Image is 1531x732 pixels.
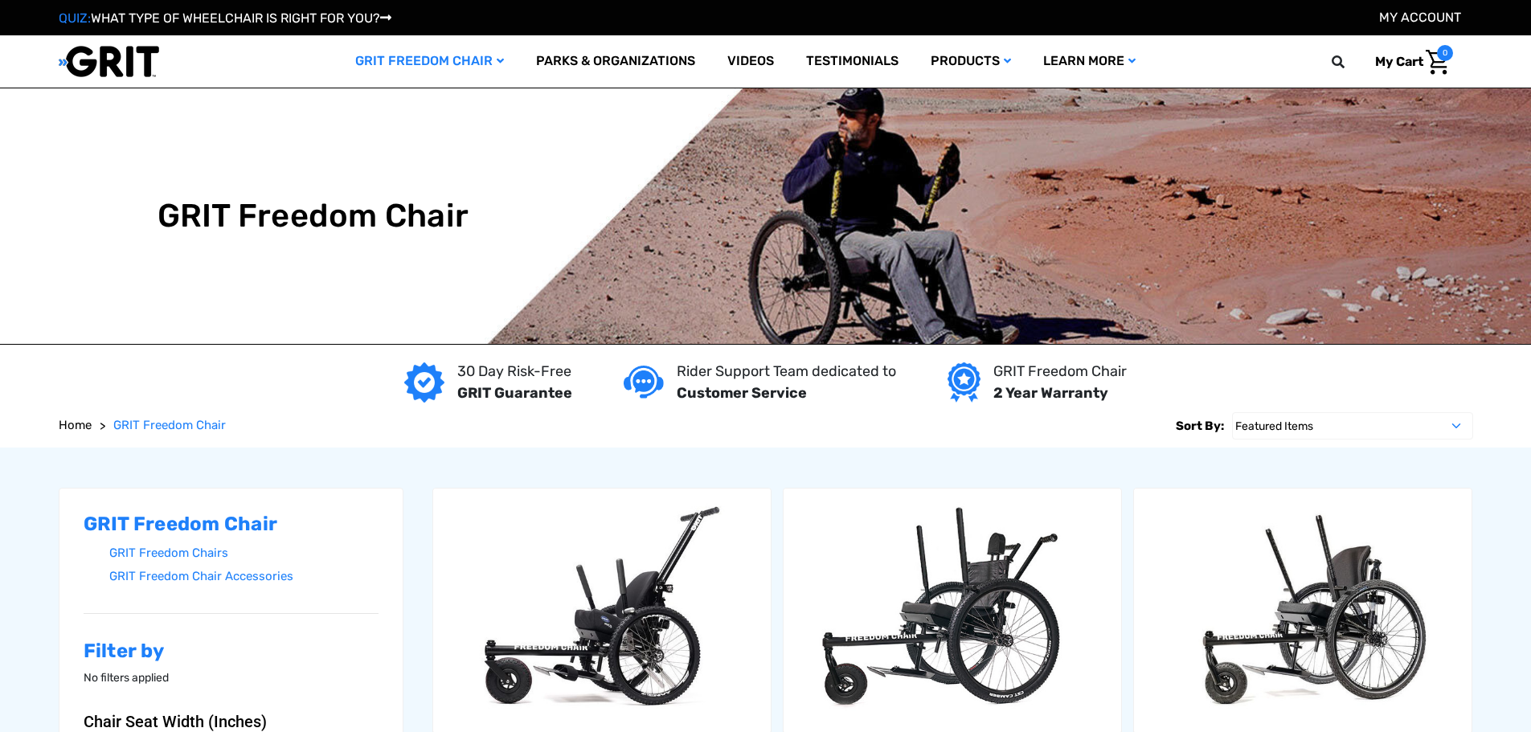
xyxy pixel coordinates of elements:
button: Chair Seat Width (Inches) [84,712,379,731]
a: GRIT Freedom Chair [339,35,520,88]
span: 0 [1437,45,1453,61]
a: Home [59,416,92,435]
img: GRIT Guarantee [404,362,444,403]
a: GRIT Freedom Chair Accessories [109,565,379,588]
a: Videos [711,35,790,88]
p: Rider Support Team dedicated to [677,361,896,382]
p: 30 Day Risk-Free [457,361,572,382]
span: Chair Seat Width (Inches) [84,712,267,731]
a: QUIZ:WHAT TYPE OF WHEELCHAIR IS RIGHT FOR YOU? [59,10,391,26]
strong: Customer Service [677,384,807,402]
a: Account [1379,10,1461,25]
img: GRIT Freedom Chair Pro: the Pro model shown including contoured Invacare Matrx seatback, Spinergy... [1134,498,1472,723]
strong: GRIT Guarantee [457,384,572,402]
img: GRIT Freedom Chair: Spartan [784,498,1121,723]
span: QUIZ: [59,10,91,26]
span: GRIT Freedom Chair [113,418,226,432]
h1: GRIT Freedom Chair [158,197,469,235]
a: Learn More [1027,35,1152,88]
img: GRIT Junior: GRIT Freedom Chair all terrain wheelchair engineered specifically for kids [433,498,771,723]
a: Products [915,35,1027,88]
span: My Cart [1375,54,1423,69]
a: Cart with 0 items [1363,45,1453,79]
img: GRIT All-Terrain Wheelchair and Mobility Equipment [59,45,159,78]
img: Cart [1426,50,1449,75]
h2: GRIT Freedom Chair [84,513,379,536]
h2: Filter by [84,640,379,663]
a: Testimonials [790,35,915,88]
a: GRIT Freedom Chair [113,416,226,435]
label: Sort By: [1176,412,1224,440]
input: Search [1339,45,1363,79]
p: No filters applied [84,669,379,686]
a: GRIT Freedom Chairs [109,542,379,565]
span: Home [59,418,92,432]
strong: 2 Year Warranty [993,384,1108,402]
a: Parks & Organizations [520,35,711,88]
img: Customer service [624,366,664,399]
p: GRIT Freedom Chair [993,361,1127,382]
img: Year warranty [948,362,980,403]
